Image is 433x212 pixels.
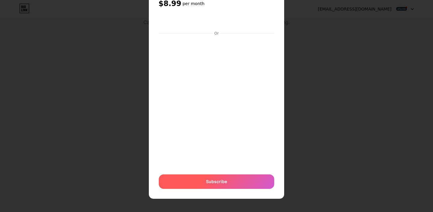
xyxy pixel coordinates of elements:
h6: per month [183,1,204,7]
div: Or [213,31,220,36]
span: Subscribe [206,178,227,185]
iframe: Secure payment button frame [159,15,274,29]
iframe: Secure payment input frame [158,36,275,168]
